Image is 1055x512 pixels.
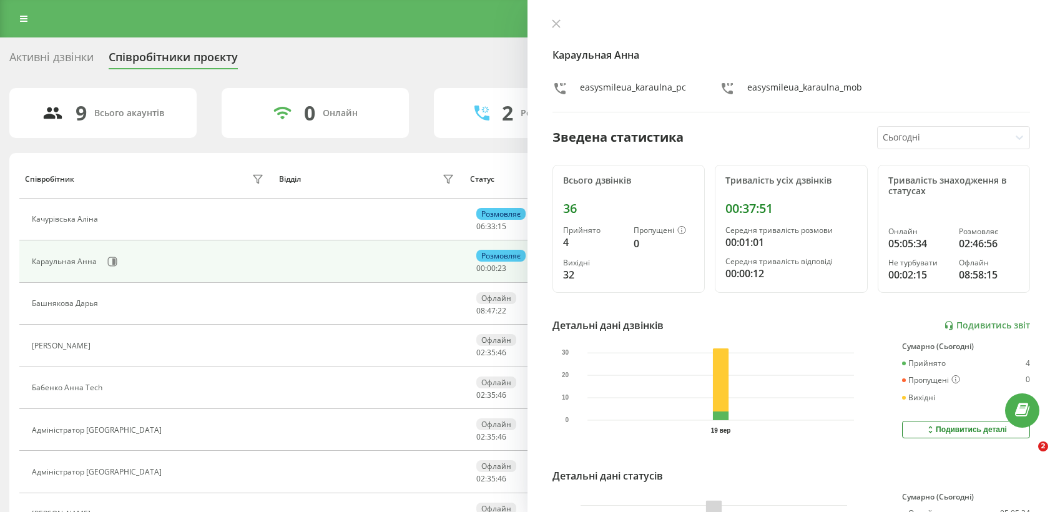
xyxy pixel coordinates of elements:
div: Всього акаунтів [94,108,164,119]
div: easysmileua_karaulna_pc [580,81,686,99]
div: : : [476,391,506,400]
div: : : [476,433,506,441]
div: 0 [1026,375,1030,385]
span: 47 [487,305,496,316]
div: 9 [76,101,87,125]
div: 4 [563,235,624,250]
a: Подивитись звіт [944,320,1030,331]
div: 08:58:15 [959,267,1019,282]
span: 22 [498,305,506,316]
span: 23 [498,263,506,273]
div: Прийнято [563,226,624,235]
div: Всього дзвінків [563,175,694,186]
div: Розмовляє [959,227,1019,236]
div: 4 [1026,359,1030,368]
div: easysmileua_karaulna_mob [747,81,862,99]
div: 02:46:56 [959,236,1019,251]
div: Тривалість знаходження в статусах [888,175,1019,197]
div: Качурівська Аліна [32,215,101,224]
div: Розмовляють [521,108,581,119]
div: 00:02:15 [888,267,949,282]
span: 35 [487,431,496,442]
div: Вихідні [902,393,935,402]
div: : : [476,348,506,357]
div: Пропущені [902,375,960,385]
div: Статус [470,175,494,184]
div: Адміністратор [GEOGRAPHIC_DATA] [32,426,165,435]
h4: Караульная Анна [552,47,1030,62]
div: Відділ [279,175,301,184]
text: 20 [562,372,569,379]
span: 33 [487,221,496,232]
div: 36 [563,201,694,216]
div: 2 [502,101,513,125]
span: 15 [498,221,506,232]
div: : : [476,264,506,273]
div: Співробітник [25,175,74,184]
div: Офлайн [476,334,516,346]
text: 30 [562,350,569,357]
div: Тривалість усіх дзвінків [725,175,856,186]
div: 00:37:51 [725,201,856,216]
div: 00:00:12 [725,266,856,281]
span: 02 [476,390,485,400]
span: 46 [498,431,506,442]
iframe: Intercom live chat [1013,441,1043,471]
div: Онлайн [323,108,358,119]
div: 32 [563,267,624,282]
div: Середня тривалість відповіді [725,257,856,266]
div: Розмовляє [476,208,526,220]
div: Караульная Анна [32,257,100,266]
div: Прийнято [902,359,946,368]
div: Детальні дані дзвінків [552,318,664,333]
div: Онлайн [888,227,949,236]
div: Активні дзвінки [9,51,94,70]
div: Офлайн [476,460,516,472]
span: 46 [498,473,506,484]
div: Розмовляє [476,250,526,262]
div: 00:01:01 [725,235,856,250]
div: Офлайн [959,258,1019,267]
div: Сумарно (Сьогодні) [902,493,1030,501]
div: : : [476,222,506,231]
text: 19 вер [711,427,731,434]
span: 06 [476,221,485,232]
span: 00 [487,263,496,273]
div: Вихідні [563,258,624,267]
div: Не турбувати [888,258,949,267]
div: Бабенко Анна Tech [32,383,105,392]
div: Подивитись деталі [925,425,1007,435]
div: 05:05:34 [888,236,949,251]
span: 02 [476,473,485,484]
div: : : [476,475,506,483]
div: Башнякова Дарья [32,299,101,308]
div: 0 [634,236,694,251]
div: Середня тривалість розмови [725,226,856,235]
button: Подивитись деталі [902,421,1030,438]
span: 02 [476,347,485,358]
div: 0 [304,101,315,125]
div: Офлайн [476,377,516,388]
div: Співробітники проєкту [109,51,238,70]
span: 46 [498,390,506,400]
span: 08 [476,305,485,316]
text: 10 [562,395,569,401]
div: [PERSON_NAME] [32,342,94,350]
span: 02 [476,431,485,442]
span: 35 [487,347,496,358]
div: : : [476,307,506,315]
span: 46 [498,347,506,358]
div: Офлайн [476,418,516,430]
div: Детальні дані статусів [552,468,663,483]
div: Адміністратор [GEOGRAPHIC_DATA] [32,468,165,476]
span: 35 [487,390,496,400]
div: Сумарно (Сьогодні) [902,342,1030,351]
span: 2 [1038,441,1048,451]
span: 00 [476,263,485,273]
div: Зведена статистика [552,128,684,147]
text: 0 [566,417,569,424]
div: Пропущені [634,226,694,236]
div: Офлайн [476,292,516,304]
span: 35 [487,473,496,484]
